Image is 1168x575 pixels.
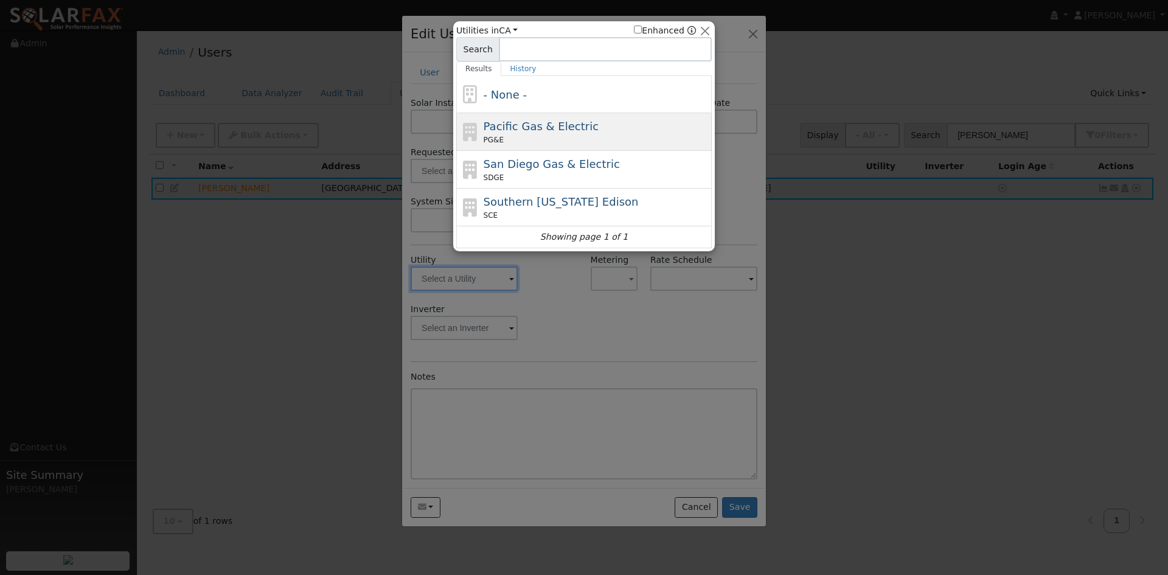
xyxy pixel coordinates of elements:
i: Showing page 1 of 1 [540,231,628,243]
a: Results [456,61,501,76]
span: Pacific Gas & Electric [484,120,599,133]
span: San Diego Gas & Electric [484,158,620,170]
span: Southern [US_STATE] Edison [484,195,639,208]
span: - None - [484,88,527,101]
span: Search [456,37,499,61]
a: History [501,61,546,76]
span: PG&E [484,134,504,145]
span: SDGE [484,172,504,183]
span: SCE [484,210,498,221]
